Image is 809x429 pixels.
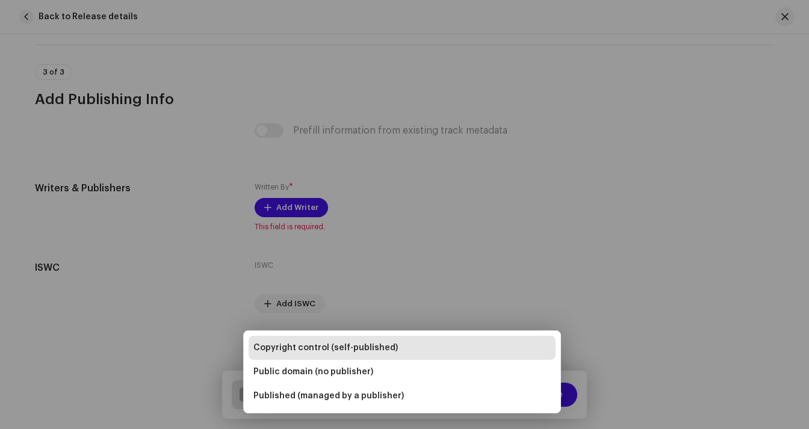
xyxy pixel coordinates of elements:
span: Published (managed by a publisher) [253,390,404,402]
li: Copyright control (self-published) [249,336,556,360]
span: Copyright control (self-published) [253,342,398,354]
li: Published (managed by a publisher) [249,384,556,408]
ul: Option List [244,331,560,413]
li: Public domain (no publisher) [249,360,556,384]
span: Public domain (no publisher) [253,366,373,378]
